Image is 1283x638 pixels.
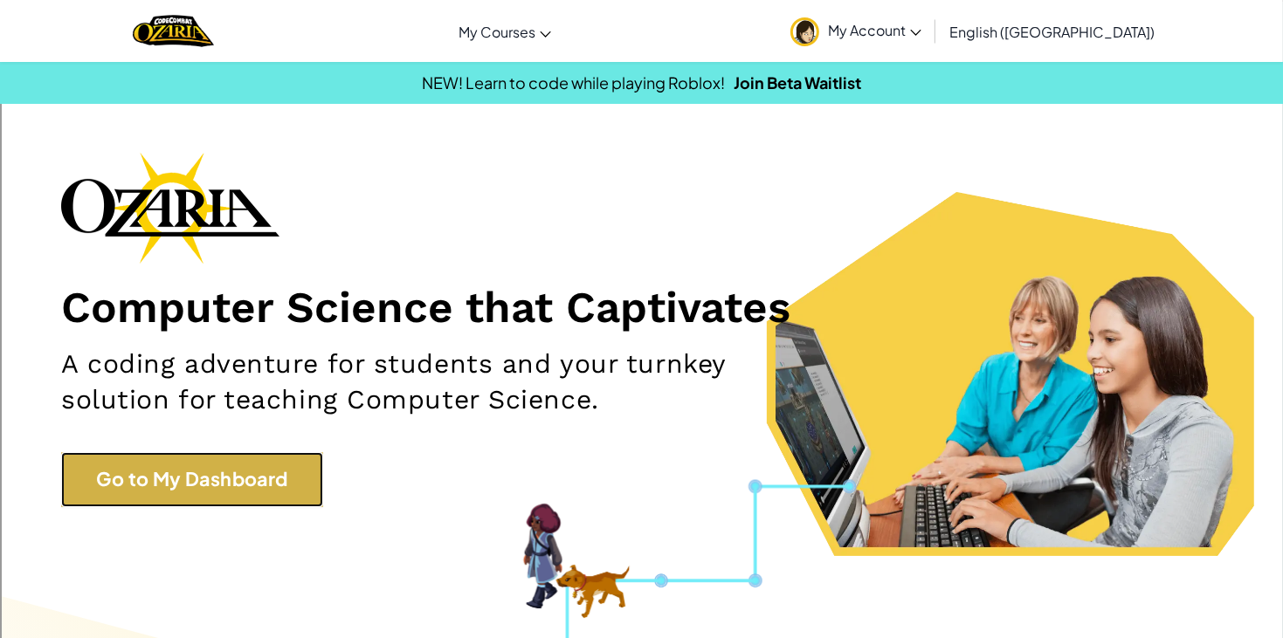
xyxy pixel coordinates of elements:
[7,101,1276,117] div: Rename
[133,13,214,49] a: Ozaria by CodeCombat logo
[61,452,323,506] a: Go to My Dashboard
[7,23,1276,38] div: Sort New > Old
[790,17,819,46] img: avatar
[7,117,1276,133] div: Move To ...
[7,7,1276,23] div: Sort A > Z
[450,8,560,55] a: My Courses
[782,3,930,58] a: My Account
[422,72,725,93] span: NEW! Learn to code while playing Roblox!
[949,23,1155,41] span: English ([GEOGRAPHIC_DATA])
[7,54,1276,70] div: Delete
[61,281,1222,333] h1: Computer Science that Captivates
[941,8,1163,55] a: English ([GEOGRAPHIC_DATA])
[7,70,1276,86] div: Options
[7,86,1276,101] div: Sign out
[828,21,921,39] span: My Account
[734,72,861,93] a: Join Beta Waitlist
[133,13,214,49] img: Home
[61,346,838,418] h2: A coding adventure for students and your turnkey solution for teaching Computer Science.
[459,23,535,41] span: My Courses
[61,152,279,264] img: Ozaria branding logo
[7,38,1276,54] div: Move To ...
